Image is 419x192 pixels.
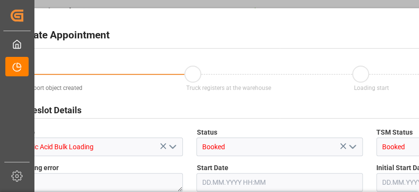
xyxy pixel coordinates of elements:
input: DD.MM.YYYY HH:MM [196,173,363,192]
span: Start Date [196,163,228,173]
span: Booking error [17,163,59,173]
button: open menu [345,140,359,155]
span: Ramp [17,127,35,138]
h2: Create Appointment [17,28,110,43]
h2: Timeslot Details [17,104,81,117]
span: Loading start [354,85,388,91]
input: Type to search/select [196,138,363,156]
span: Truck registers at the warehouse [186,85,271,91]
span: TSM Status [376,127,413,138]
span: Status [196,127,217,138]
input: Type to search/select [17,138,183,156]
button: open menu [165,140,179,155]
span: Transport object created [18,85,82,91]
